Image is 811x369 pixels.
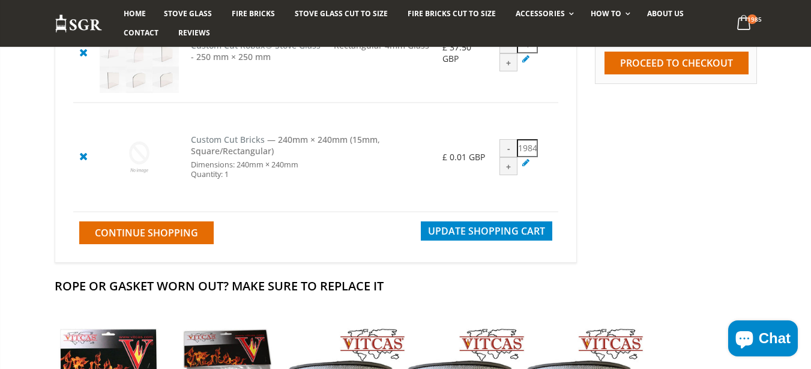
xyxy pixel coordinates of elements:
span: About us [647,8,684,19]
span: How To [591,8,621,19]
span: Reviews [178,28,210,38]
a: Home [115,4,155,23]
span: Update Shopping Cart [428,224,545,238]
span: — 240mm × 240mm (15mm, Square/Rectangular) [191,134,380,157]
img: Custom Cut Bricks [100,112,179,202]
a: Stove Glass Cut To Size [286,4,397,23]
span: Fire Bricks [232,8,275,19]
a: Custom Cut Bricks [191,134,265,145]
input: Proceed to checkout [604,52,749,74]
span: Continue Shopping [95,226,198,239]
span: 1985 [747,14,757,24]
div: + [499,157,517,175]
div: + [499,53,517,71]
a: Fire Bricks [223,4,284,23]
span: £ 0.01 GBP [442,151,485,163]
div: - [499,139,517,157]
span: Stove Glass Cut To Size [295,8,388,19]
a: About us [638,4,693,23]
inbox-online-store-chat: Shopify online store chat [725,320,801,359]
span: Home [124,8,146,19]
h2: Rope Or Gasket Worn Out? Make Sure To Replace It [55,278,757,294]
a: Fire Bricks Cut To Size [399,4,505,23]
div: Dimensions: 240mm × 240mm Quantity: 1 [191,160,431,180]
img: Stove Glass Replacement [55,14,103,34]
span: — Rectangular 4mm Glass - 250 mm × 250 mm [191,40,429,62]
span: Accessories [516,8,564,19]
span: Fire Bricks Cut To Size [408,8,496,19]
a: How To [582,4,636,23]
a: Continue Shopping [79,221,214,244]
button: Update Shopping Cart [421,221,552,241]
a: Stove Glass [155,4,221,23]
span: Stove Glass [164,8,212,19]
a: 1985 [732,12,756,35]
span: Contact [124,28,158,38]
span: £ 37.50 GBP [442,41,471,64]
a: Accessories [507,4,579,23]
a: Contact [115,23,167,43]
a: Reviews [169,23,219,43]
img: Custom Cut Robax® Stove Glass - Pool #22 [100,14,179,93]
